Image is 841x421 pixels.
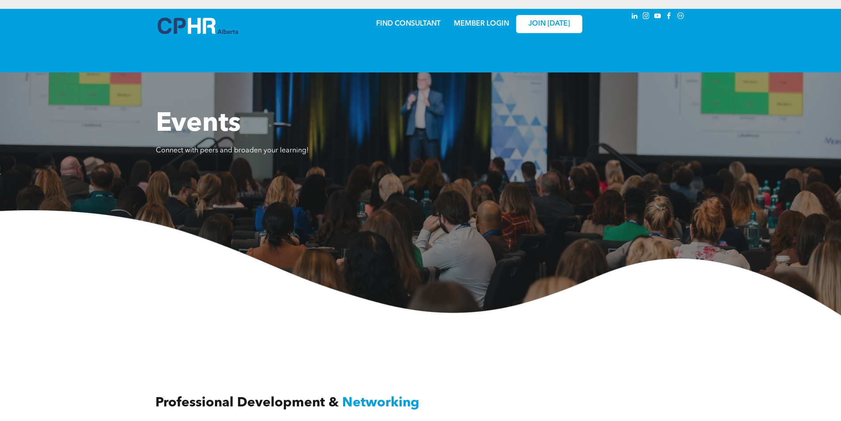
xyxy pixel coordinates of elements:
[155,396,339,410] span: Professional Development &
[156,147,309,154] span: Connect with peers and broaden your learning!
[528,20,570,28] span: JOIN [DATE]
[653,11,663,23] a: youtube
[342,396,419,410] span: Networking
[516,15,582,33] a: JOIN [DATE]
[454,20,509,27] a: MEMBER LOGIN
[641,11,651,23] a: instagram
[664,11,674,23] a: facebook
[376,20,441,27] a: FIND CONSULTANT
[156,111,241,137] span: Events
[676,11,686,23] a: Social network
[158,18,238,34] img: A blue and white logo for cp alberta
[630,11,640,23] a: linkedin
